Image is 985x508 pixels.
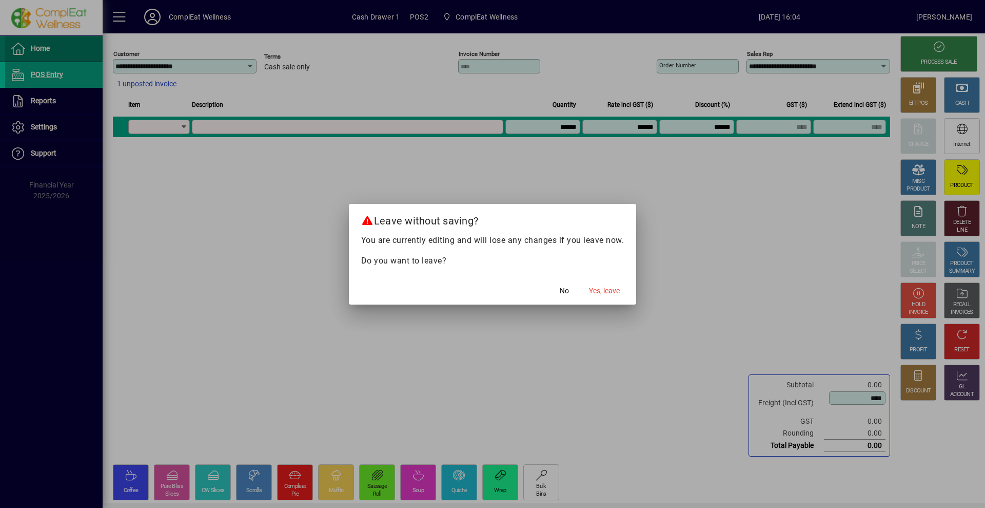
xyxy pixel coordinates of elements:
[361,234,624,247] p: You are currently editing and will lose any changes if you leave now.
[589,286,620,296] span: Yes, leave
[548,282,581,300] button: No
[361,255,624,267] p: Do you want to leave?
[560,286,569,296] span: No
[585,282,624,300] button: Yes, leave
[349,204,637,234] h2: Leave without saving?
